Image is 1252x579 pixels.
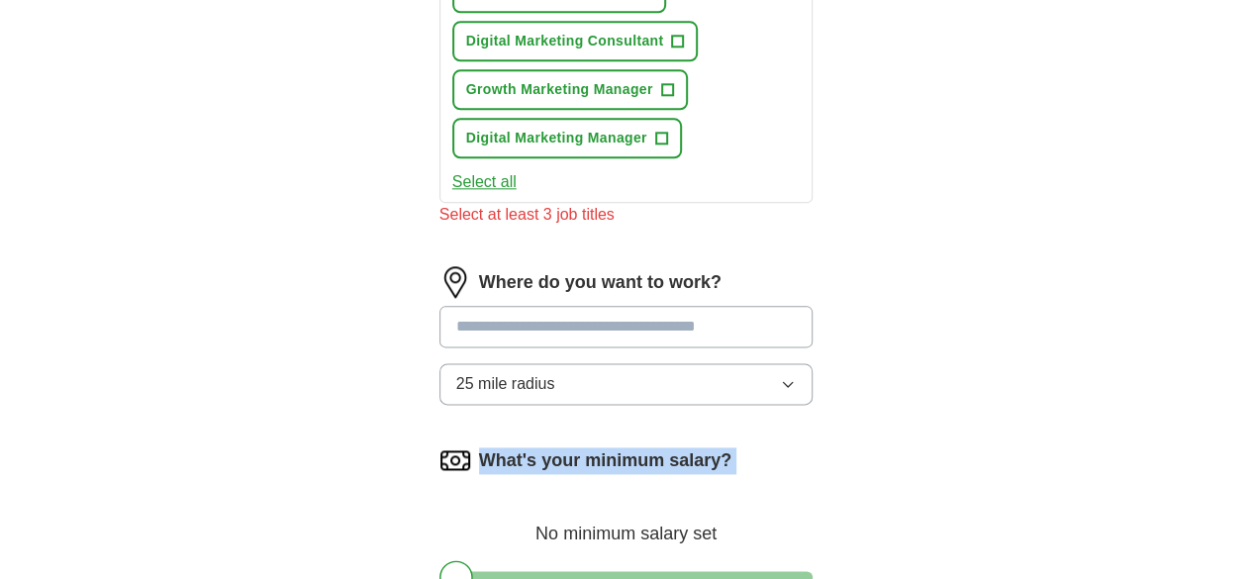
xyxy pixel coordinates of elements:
img: location.png [439,266,471,298]
button: Select all [452,170,517,194]
label: What's your minimum salary? [479,447,731,474]
span: Digital Marketing Consultant [466,31,664,51]
div: Select at least 3 job titles [439,203,814,227]
button: Digital Marketing Consultant [452,21,699,61]
button: 25 mile radius [439,363,814,405]
span: Growth Marketing Manager [466,79,653,100]
button: Growth Marketing Manager [452,69,688,110]
span: 25 mile radius [456,372,555,396]
span: Digital Marketing Manager [466,128,647,148]
div: No minimum salary set [439,500,814,547]
button: Digital Marketing Manager [452,118,682,158]
label: Where do you want to work? [479,269,722,296]
img: salary.png [439,444,471,476]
